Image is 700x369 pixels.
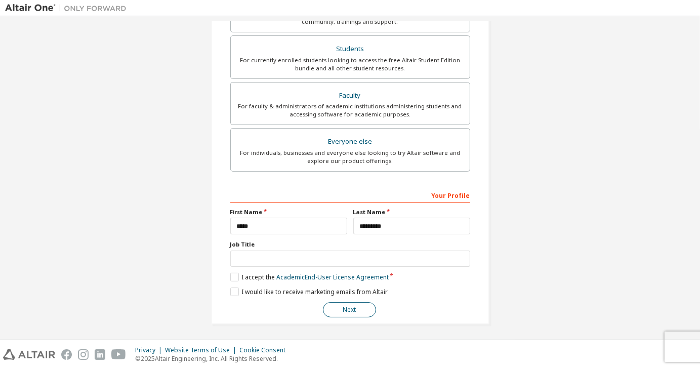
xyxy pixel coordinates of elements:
[61,349,72,360] img: facebook.svg
[230,288,388,296] label: I would like to receive marketing emails from Altair
[237,102,464,118] div: For faculty & administrators of academic institutions administering students and accessing softwa...
[111,349,126,360] img: youtube.svg
[230,187,470,203] div: Your Profile
[237,149,464,165] div: For individuals, businesses and everyone else looking to try Altair software and explore our prod...
[276,273,389,281] a: Academic End-User License Agreement
[323,302,376,317] button: Next
[165,346,239,354] div: Website Terms of Use
[237,56,464,72] div: For currently enrolled students looking to access the free Altair Student Edition bundle and all ...
[135,354,292,363] p: © 2025 Altair Engineering, Inc. All Rights Reserved.
[95,349,105,360] img: linkedin.svg
[237,89,464,103] div: Faculty
[230,240,470,249] label: Job Title
[353,208,470,216] label: Last Name
[239,346,292,354] div: Cookie Consent
[5,3,132,13] img: Altair One
[230,273,389,281] label: I accept the
[3,349,55,360] img: altair_logo.svg
[230,208,347,216] label: First Name
[237,135,464,149] div: Everyone else
[135,346,165,354] div: Privacy
[237,42,464,56] div: Students
[78,349,89,360] img: instagram.svg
